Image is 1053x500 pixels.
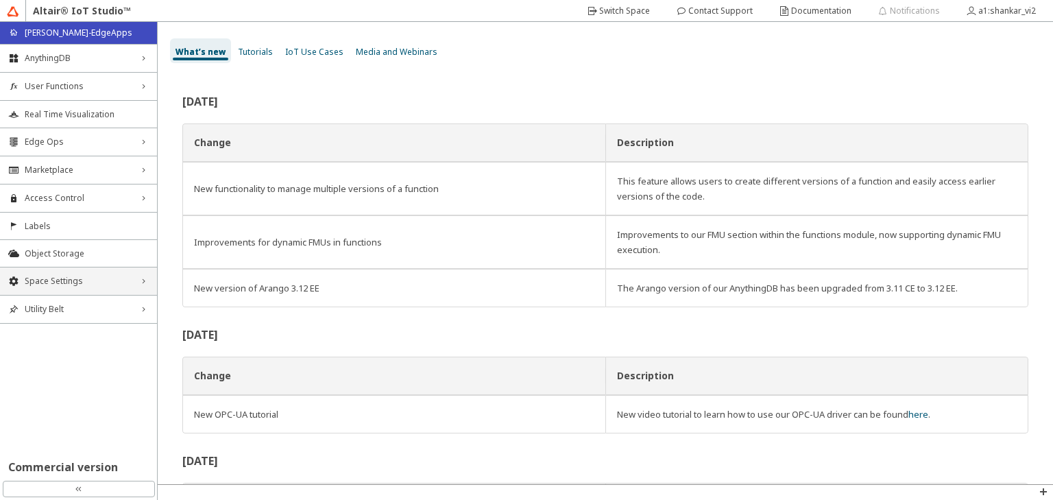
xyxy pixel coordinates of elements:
[356,46,437,58] span: Media and Webinars
[194,281,594,296] div: New version of Arango 3.12 EE
[25,221,149,232] span: Labels
[25,304,132,315] span: Utility Belt
[194,407,594,422] div: New OPC-UA tutorial
[617,407,1017,422] div: New video tutorial to learn how to use our OPC-UA driver can be found .
[182,123,605,162] th: Change
[194,181,594,196] div: New functionality to manage multiple versions of a function
[25,276,132,287] span: Space Settings
[25,136,132,147] span: Edge Ops
[182,357,605,395] th: Change
[25,27,132,38] p: [PERSON_NAME]-EdgeApps
[617,281,1017,296] div: The Arango version of our AnythingDB has been upgraded from 3.11 CE to 3.12 EE.
[25,81,132,92] span: User Functions
[25,193,132,204] span: Access Control
[908,408,928,420] a: here
[182,329,1028,340] h2: [DATE]
[175,46,226,58] span: What’s new
[285,46,343,58] span: IoT Use Cases
[182,455,1028,466] h2: [DATE]
[238,46,273,58] span: Tutorials
[617,174,1017,204] div: This feature allows users to create different versions of a function and easily access earlier ve...
[25,53,132,64] span: AnythingDB
[182,96,1028,107] h2: [DATE]
[617,227,1017,257] div: Improvements to our FMU section within the functions module, now supporting dynamic FMU execution.
[605,357,1028,395] th: Description
[194,235,594,250] div: Improvements for dynamic FMUs in functions
[605,123,1028,162] th: Description
[25,248,149,259] span: Object Storage
[25,109,149,120] span: Real Time Visualization
[25,165,132,176] span: Marketplace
